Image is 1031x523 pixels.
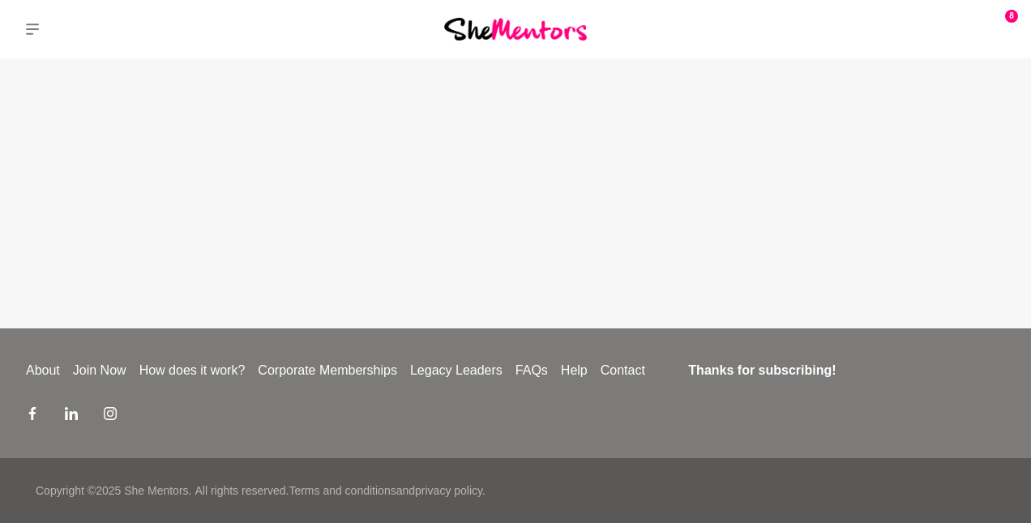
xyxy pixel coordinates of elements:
[444,18,587,40] img: She Mentors Logo
[404,361,509,380] a: Legacy Leaders
[973,10,1012,49] a: 8
[688,361,995,380] h4: Thanks for subscribing!
[554,361,594,380] a: Help
[66,361,133,380] a: Join Now
[65,406,78,426] a: LinkedIn
[594,361,652,380] a: Contact
[19,361,66,380] a: About
[509,361,554,380] a: FAQs
[133,361,252,380] a: How does it work?
[26,406,39,426] a: Facebook
[36,482,191,499] p: Copyright © 2025 She Mentors .
[415,484,482,497] a: privacy policy
[251,361,404,380] a: Corporate Memberships
[289,484,396,497] a: Terms and conditions
[195,482,485,499] p: All rights reserved. and .
[1005,10,1018,23] span: 8
[104,406,117,426] a: Instagram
